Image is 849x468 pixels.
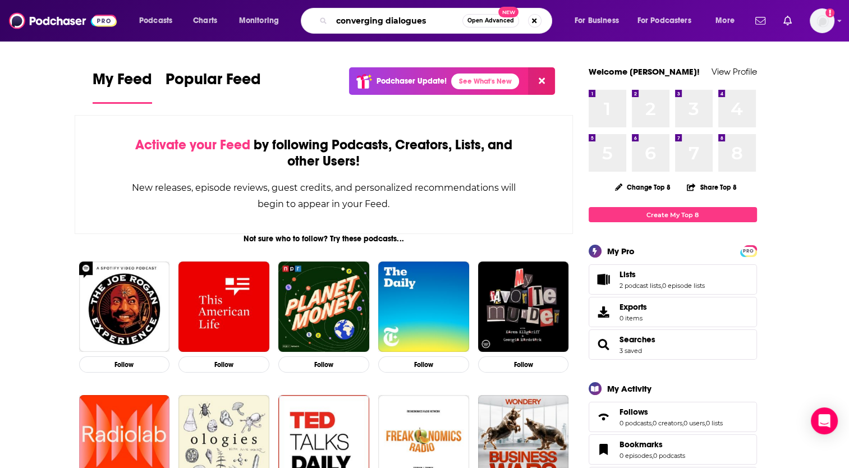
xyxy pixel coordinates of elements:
[9,10,117,31] img: Podchaser - Follow, Share and Rate Podcasts
[742,247,755,255] span: PRO
[751,11,770,30] a: Show notifications dropdown
[705,419,706,427] span: ,
[653,419,682,427] a: 0 creators
[811,407,838,434] div: Open Intercom Messenger
[131,137,517,169] div: by following Podcasts, Creators, Lists, and other Users!
[378,261,469,352] img: The Daily
[652,452,653,460] span: ,
[593,442,615,457] a: Bookmarks
[589,402,757,432] span: Follows
[651,419,653,427] span: ,
[93,70,152,95] span: My Feed
[332,12,462,30] input: Search podcasts, credits, & more...
[619,407,648,417] span: Follows
[467,18,514,24] span: Open Advanced
[589,66,700,77] a: Welcome [PERSON_NAME]!
[93,70,152,104] a: My Feed
[619,347,642,355] a: 3 saved
[498,7,518,17] span: New
[478,261,569,352] img: My Favorite Murder with Karen Kilgariff and Georgia Hardstark
[278,261,369,352] img: Planet Money
[377,76,447,86] p: Podchaser Update!
[619,334,655,345] a: Searches
[779,11,796,30] a: Show notifications dropdown
[378,356,469,373] button: Follow
[193,13,217,29] span: Charts
[686,176,737,198] button: Share Top 8
[607,246,635,256] div: My Pro
[231,12,293,30] button: open menu
[619,302,647,312] span: Exports
[637,13,691,29] span: For Podcasters
[810,8,834,33] span: Logged in as gbrussel
[589,329,757,360] span: Searches
[742,246,755,255] a: PRO
[630,12,708,30] button: open menu
[608,180,678,194] button: Change Top 8
[131,12,187,30] button: open menu
[186,12,224,30] a: Charts
[712,66,757,77] a: View Profile
[139,13,172,29] span: Podcasts
[619,282,661,290] a: 2 podcast lists
[589,207,757,222] a: Create My Top 8
[593,409,615,425] a: Follows
[278,356,369,373] button: Follow
[825,8,834,17] svg: Add a profile image
[567,12,633,30] button: open menu
[619,452,652,460] a: 0 episodes
[589,297,757,327] a: Exports
[593,304,615,320] span: Exports
[239,13,279,29] span: Monitoring
[619,439,663,449] span: Bookmarks
[653,452,685,460] a: 0 podcasts
[589,434,757,465] span: Bookmarks
[135,136,250,153] span: Activate your Feed
[708,12,749,30] button: open menu
[166,70,261,95] span: Popular Feed
[683,419,705,427] a: 0 users
[166,70,261,104] a: Popular Feed
[79,261,170,352] img: The Joe Rogan Experience
[682,419,683,427] span: ,
[619,407,723,417] a: Follows
[619,439,685,449] a: Bookmarks
[589,264,757,295] span: Lists
[131,180,517,212] div: New releases, episode reviews, guest credits, and personalized recommendations will begin to appe...
[619,419,651,427] a: 0 podcasts
[593,272,615,287] a: Lists
[810,8,834,33] img: User Profile
[810,8,834,33] button: Show profile menu
[619,269,705,279] a: Lists
[619,314,647,322] span: 0 items
[178,261,269,352] img: This American Life
[79,356,170,373] button: Follow
[311,8,563,34] div: Search podcasts, credits, & more...
[661,282,662,290] span: ,
[462,14,519,27] button: Open AdvancedNew
[593,337,615,352] a: Searches
[451,74,519,89] a: See What's New
[575,13,619,29] span: For Business
[75,234,573,244] div: Not sure who to follow? Try these podcasts...
[478,356,569,373] button: Follow
[715,13,735,29] span: More
[607,383,651,394] div: My Activity
[619,269,636,279] span: Lists
[662,282,705,290] a: 0 episode lists
[178,356,269,373] button: Follow
[706,419,723,427] a: 0 lists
